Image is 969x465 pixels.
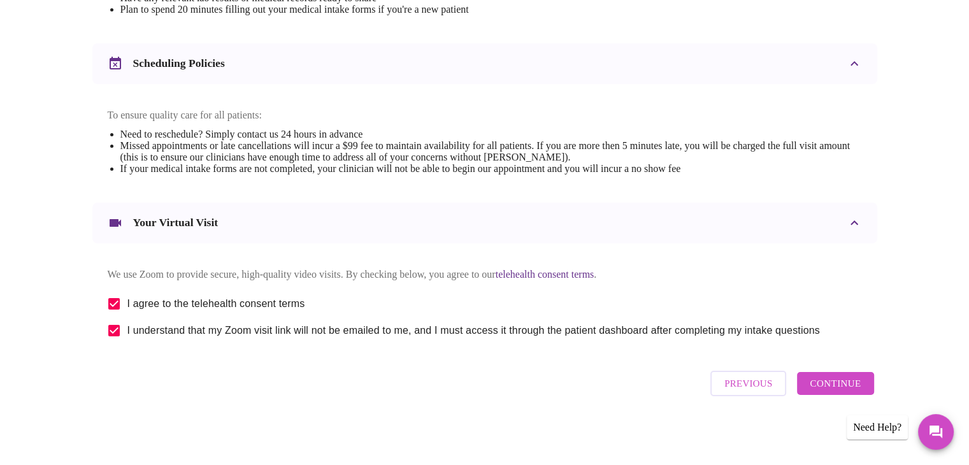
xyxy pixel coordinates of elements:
[797,372,873,395] button: Continue
[120,129,862,140] li: Need to reschedule? Simply contact us 24 hours in advance
[108,110,862,121] p: To ensure quality care for all patients:
[133,57,225,70] h3: Scheduling Policies
[120,4,594,15] li: Plan to spend 20 minutes filling out your medical intake forms if you're a new patient
[710,371,786,396] button: Previous
[810,375,861,392] span: Continue
[127,323,820,338] span: I understand that my Zoom visit link will not be emailed to me, and I must access it through the ...
[92,203,877,243] div: Your Virtual Visit
[127,296,305,311] span: I agree to the telehealth consent terms
[918,414,954,450] button: Messages
[120,163,862,175] li: If your medical intake forms are not completed, your clinician will not be able to begin our appo...
[92,43,877,84] div: Scheduling Policies
[108,269,862,280] p: We use Zoom to provide secure, high-quality video visits. By checking below, you agree to our .
[724,375,772,392] span: Previous
[120,140,862,163] li: Missed appointments or late cancellations will incur a $99 fee to maintain availability for all p...
[133,216,219,229] h3: Your Virtual Visit
[847,415,908,440] div: Need Help?
[496,269,594,280] a: telehealth consent terms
